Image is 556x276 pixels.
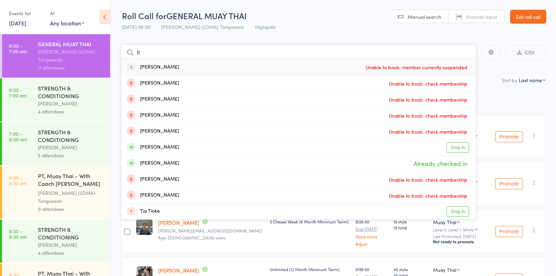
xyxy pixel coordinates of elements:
[158,219,199,226] a: [PERSON_NAME]
[38,249,104,257] div: 4 attendees
[255,23,276,30] span: Highgate
[158,235,226,240] span: Age: [DEMOGRAPHIC_DATA] years
[412,157,469,169] span: Already checked in
[9,8,43,19] div: Events for
[122,10,166,21] span: Roll Call for
[38,151,104,159] div: 5 attendees
[506,45,546,60] button: CSV
[387,174,469,185] span: Unable to book: check membership
[38,64,104,72] div: 11 attendees
[9,228,27,239] time: 8:30 - 9:30 am
[38,172,104,189] div: PT, Muay Thai - With Coach [PERSON_NAME] (30 minutes)
[38,226,104,241] div: STRENGTH & CONDITIONING
[387,94,469,105] span: Unable to book: check membership
[408,13,441,20] span: Manual search
[127,63,179,71] div: [PERSON_NAME]
[270,219,350,224] div: 3 Classes Week (6 Month Minimum Term)
[495,226,523,237] button: Promote
[38,128,104,143] div: STRENGTH & CONDITIONING
[355,234,388,239] a: Show more
[38,108,104,116] div: 4 attendees
[127,191,179,199] div: [PERSON_NAME]
[136,219,153,235] img: image1757497148.png
[466,13,497,20] span: Scanner input
[38,40,104,48] div: GENERAL MUAY THAI
[2,78,110,121] a: 6:00 -7:00 amSTRENGTH & CONDITIONING[PERSON_NAME]4 attendees
[9,131,27,142] time: 7:00 - 8:00 am
[127,143,179,151] div: [PERSON_NAME]
[158,267,199,274] a: [PERSON_NAME]
[38,189,104,205] div: [PERSON_NAME] (LOMA) Tongseeon
[2,166,110,219] a: 8:00 -8:30 amPT, Muay Thai - With Coach [PERSON_NAME] (30 minutes)[PERSON_NAME] (LOMA) Tongseeon0...
[127,95,179,103] div: [PERSON_NAME]
[127,79,179,87] div: [PERSON_NAME]
[355,242,388,246] a: Adjust
[433,239,489,244] div: Not ready to promote
[166,10,247,21] span: GENERAL MUAY THAI
[38,241,104,249] div: [PERSON_NAME]
[127,175,179,183] div: [PERSON_NAME]
[9,87,27,98] time: 6:00 - 7:00 am
[387,78,469,89] span: Unable to book: check membership
[433,219,456,226] div: Muay Thai
[387,190,469,201] span: Unable to book: check membership
[355,219,388,246] div: $128.00
[122,23,150,30] span: [DATE] 06:00
[9,43,27,54] time: 6:00 - 7:00 am
[9,175,27,186] time: 8:00 - 8:30 am
[433,266,456,273] div: Muay Thai
[447,142,469,153] a: Drop in
[510,10,546,24] a: Exit roll call
[50,8,84,19] div: At
[38,84,104,100] div: STRENGTH & CONDITIONING
[161,23,244,30] span: [PERSON_NAME] (LOMA) Tongseeon
[38,48,104,64] div: [PERSON_NAME] (LOMA) Tongseeon
[2,220,110,263] a: 8:30 -9:30 amSTRENGTH & CONDITIONING[PERSON_NAME]4 attendees
[38,143,104,151] div: [PERSON_NAME]
[121,45,476,61] input: Search by name
[9,19,26,27] a: [DATE]
[393,219,427,224] span: 19 style
[270,266,350,272] div: Unlimited (12 Month Minimum Term)
[355,227,388,231] small: Due [DATE]
[433,234,489,239] small: Last Promoted: [DATE]
[50,19,84,27] div: Any location
[387,126,469,137] span: Unable to book: check membership
[495,131,523,142] button: Promote
[364,62,469,72] span: Unable to book: member currently suspended
[38,100,104,108] div: [PERSON_NAME]
[393,224,427,230] span: 19 total
[393,266,427,272] span: 45 style
[2,34,110,78] a: 6:00 -7:00 amGENERAL MUAY THAI[PERSON_NAME] (LOMA) Tongseeon11 attendees
[127,127,179,135] div: [PERSON_NAME]
[127,111,179,119] div: [PERSON_NAME]
[2,122,110,165] a: 7:00 -8:00 amSTRENGTH & CONDITIONING[PERSON_NAME]5 attendees
[448,227,474,232] div: Level 1: White
[387,110,469,121] span: Unable to book: check membership
[38,205,104,213] div: 0 attendees
[127,207,160,215] div: Tia Tioke
[433,227,489,232] div: Level 0
[519,77,542,84] div: Last name
[495,178,523,189] button: Promote
[127,159,179,167] div: [PERSON_NAME]
[502,77,517,84] label: Sort by
[158,228,264,233] small: anthony.dunne41@gmail.com
[447,206,469,217] a: Drop in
